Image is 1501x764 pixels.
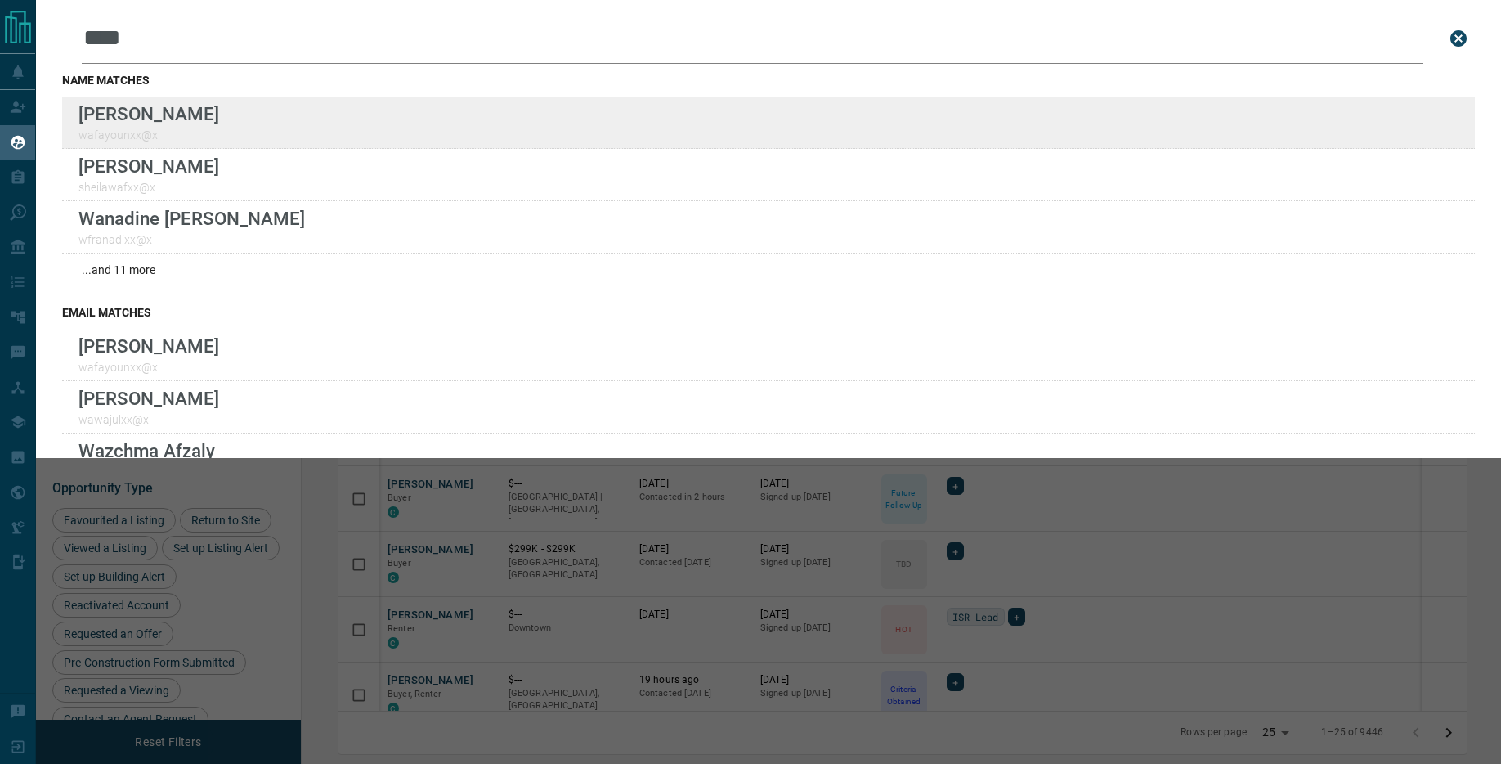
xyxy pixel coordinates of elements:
p: sheilawafxx@x [78,181,219,194]
h3: email matches [62,306,1475,319]
p: wfranadixx@x [78,233,305,246]
p: wafayounxx@x [78,361,219,374]
p: Wazchma Afzaly [78,440,215,461]
p: [PERSON_NAME] [78,155,219,177]
div: ...and 11 more [62,254,1475,286]
p: [PERSON_NAME] [78,103,219,124]
h3: name matches [62,74,1475,87]
p: [PERSON_NAME] [78,388,219,409]
button: close search bar [1442,22,1475,55]
p: Wanadine [PERSON_NAME] [78,208,305,229]
p: wawajulxx@x [78,413,219,426]
p: wafayounxx@x [78,128,219,142]
p: [PERSON_NAME] [78,335,219,357]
